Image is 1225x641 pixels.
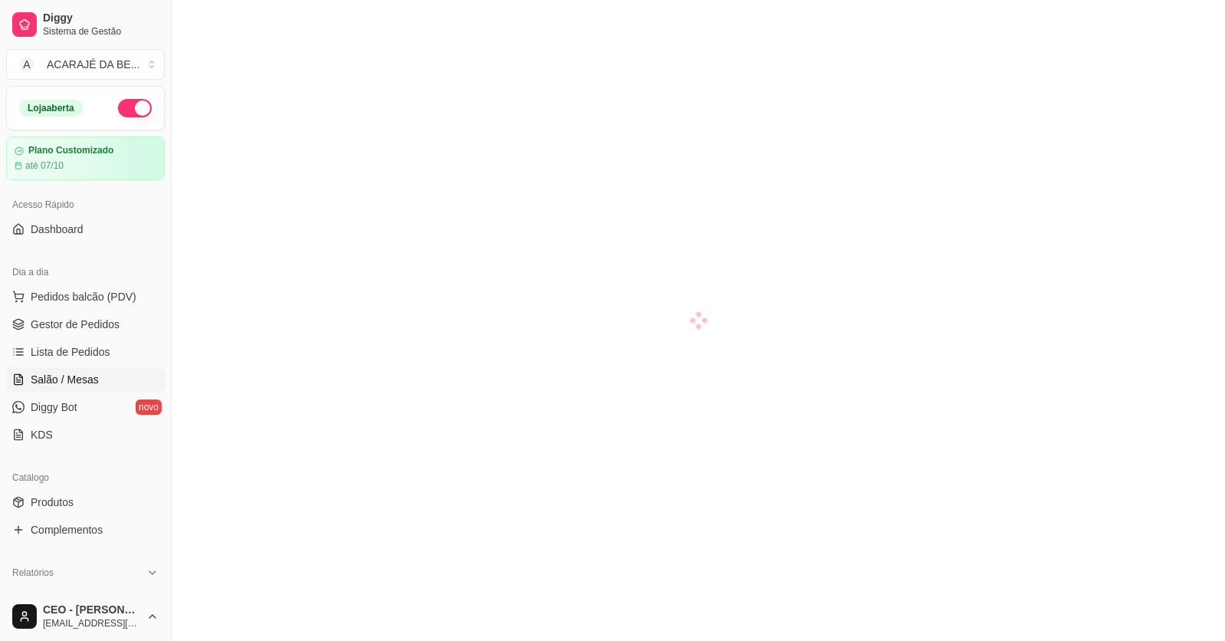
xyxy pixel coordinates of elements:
span: Dashboard [31,222,84,237]
span: Complementos [31,522,103,537]
span: Sistema de Gestão [43,25,159,38]
a: Complementos [6,518,165,542]
article: Plano Customizado [28,145,113,156]
span: Lista de Pedidos [31,344,110,360]
span: Diggy [43,12,159,25]
button: Select a team [6,49,165,80]
div: Dia a dia [6,260,165,284]
a: Plano Customizadoaté 07/10 [6,136,165,180]
span: A [19,57,34,72]
span: Salão / Mesas [31,372,99,387]
a: Gestor de Pedidos [6,312,165,337]
a: DiggySistema de Gestão [6,6,165,43]
a: Diggy Botnovo [6,395,165,419]
button: Alterar Status [118,99,152,117]
span: Relatórios de vendas [31,590,132,605]
div: Loja aberta [19,100,83,117]
article: até 07/10 [25,159,64,172]
a: Dashboard [6,217,165,242]
div: Acesso Rápido [6,192,165,217]
span: KDS [31,427,53,442]
a: Salão / Mesas [6,367,165,392]
span: CEO - [PERSON_NAME] [43,603,140,617]
span: [EMAIL_ADDRESS][DOMAIN_NAME] [43,617,140,629]
span: Produtos [31,495,74,510]
a: KDS [6,422,165,447]
span: Relatórios [12,567,54,579]
span: Pedidos balcão (PDV) [31,289,136,304]
div: ACARAJÉ DA BE ... [47,57,139,72]
a: Relatórios de vendas [6,585,165,610]
a: Lista de Pedidos [6,340,165,364]
button: Pedidos balcão (PDV) [6,284,165,309]
span: Gestor de Pedidos [31,317,120,332]
a: Produtos [6,490,165,514]
button: CEO - [PERSON_NAME][EMAIL_ADDRESS][DOMAIN_NAME] [6,598,165,635]
div: Catálogo [6,465,165,490]
span: Diggy Bot [31,399,77,415]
